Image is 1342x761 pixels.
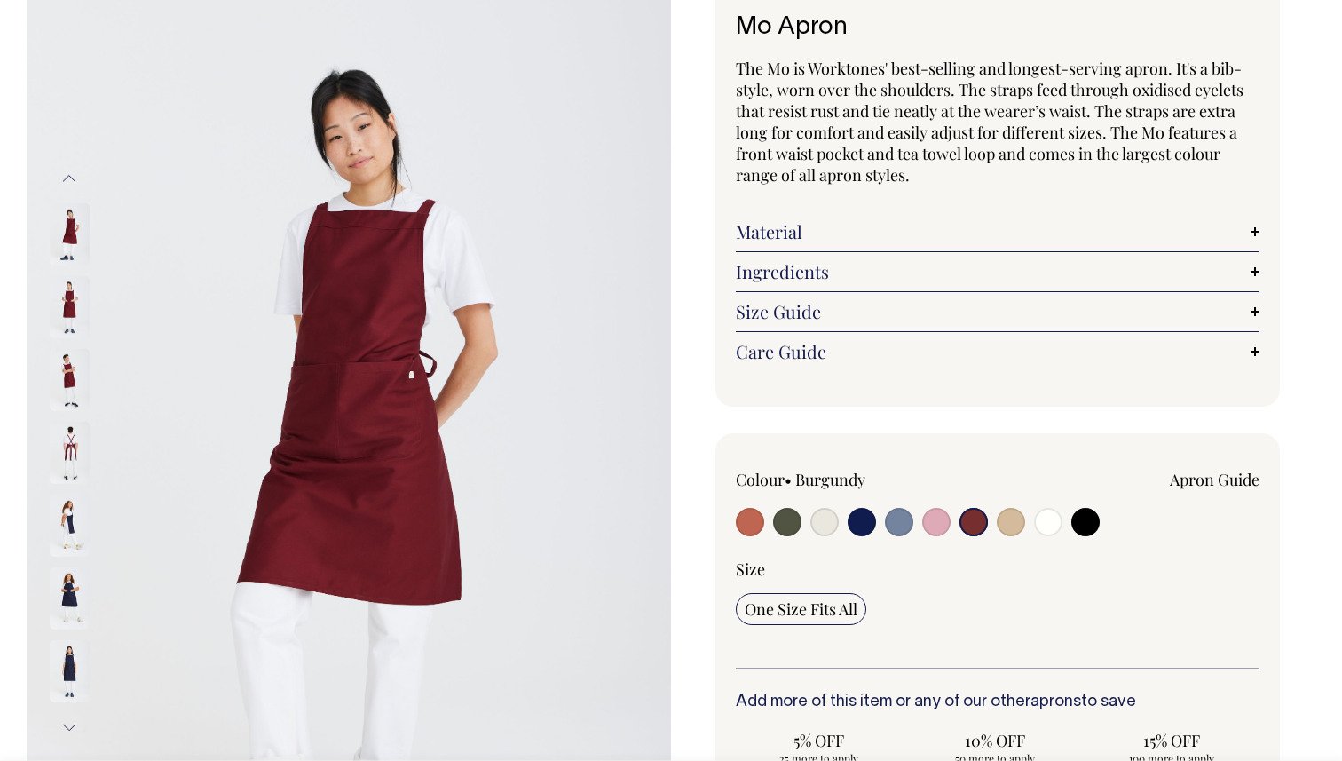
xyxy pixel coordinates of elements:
img: dark-navy [50,640,90,702]
a: aprons [1030,694,1081,709]
img: burgundy [50,349,90,411]
span: 5% OFF [745,730,893,751]
img: burgundy [50,276,90,338]
span: The Mo is Worktones' best-selling and longest-serving apron. It's a bib-style, worn over the shou... [736,58,1243,186]
a: Material [736,221,1259,242]
h6: Add more of this item or any of our other to save [736,694,1259,711]
button: Next [56,708,83,748]
a: Apron Guide [1170,469,1259,490]
button: Previous [56,158,83,198]
div: Size [736,559,1259,580]
img: burgundy [50,203,90,266]
span: 10% OFF [921,730,1070,751]
span: • [785,469,792,490]
input: One Size Fits All [736,593,866,625]
h1: Mo Apron [736,14,1259,42]
img: burgundy [50,422,90,484]
img: dark-navy [50,567,90,630]
a: Ingredients [736,261,1259,282]
a: Size Guide [736,301,1259,322]
img: dark-navy [50,495,90,557]
span: 15% OFF [1097,730,1245,751]
a: Care Guide [736,341,1259,362]
span: One Size Fits All [745,598,857,620]
label: Burgundy [795,469,865,490]
div: Colour [736,469,945,490]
